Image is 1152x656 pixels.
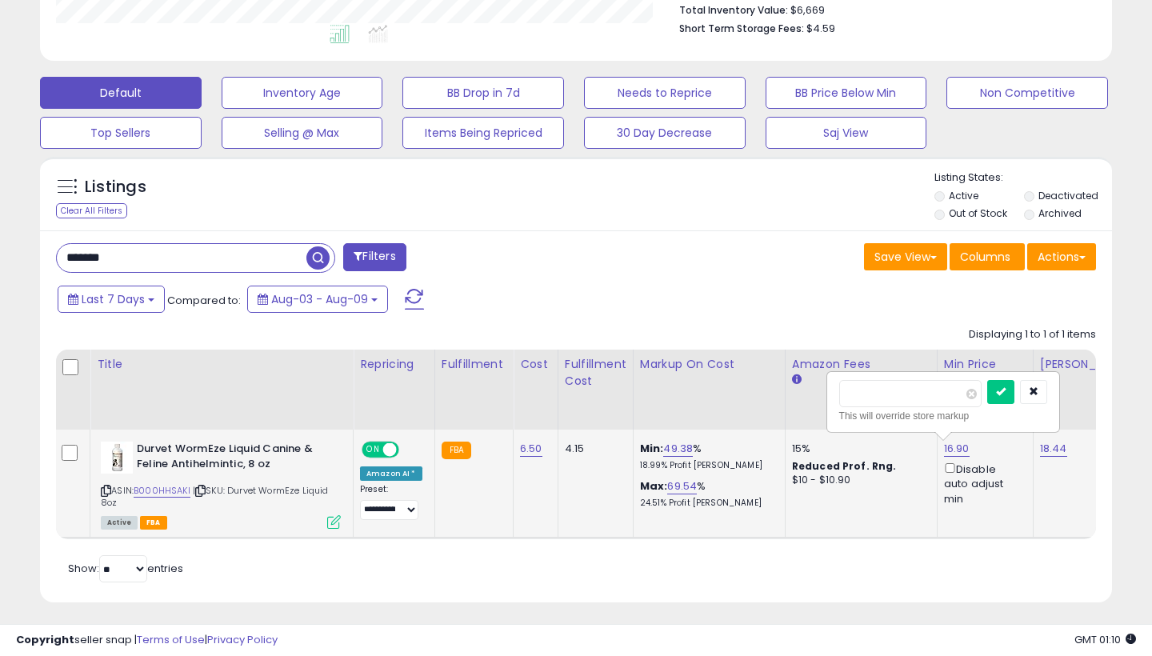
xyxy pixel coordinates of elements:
[16,632,74,647] strong: Copyright
[1074,632,1136,647] span: 2025-08-17 01:10 GMT
[140,516,167,530] span: FBA
[1038,189,1098,202] label: Deactivated
[134,484,190,498] a: B000HHSAKI
[402,77,564,109] button: BB Drop in 7d
[101,516,138,530] span: All listings currently available for purchase on Amazon
[363,443,383,457] span: ON
[949,206,1007,220] label: Out of Stock
[679,3,788,17] b: Total Inventory Value:
[944,441,970,457] a: 16.90
[520,356,551,373] div: Cost
[633,350,785,430] th: The percentage added to the cost of goods (COGS) that forms the calculator for Min & Max prices.
[397,443,422,457] span: OFF
[402,117,564,149] button: Items Being Repriced
[792,474,925,487] div: $10 - $10.90
[640,356,778,373] div: Markup on Cost
[565,356,626,390] div: Fulfillment Cost
[167,293,241,308] span: Compared to:
[1038,206,1082,220] label: Archived
[949,189,978,202] label: Active
[56,203,127,218] div: Clear All Filters
[360,484,422,520] div: Preset:
[640,479,773,509] div: %
[360,466,422,481] div: Amazon AI *
[950,243,1025,270] button: Columns
[271,291,368,307] span: Aug-03 - Aug-09
[640,498,773,509] p: 24.51% Profit [PERSON_NAME]
[640,460,773,471] p: 18.99% Profit [PERSON_NAME]
[58,286,165,313] button: Last 7 Days
[247,286,388,313] button: Aug-03 - Aug-09
[1040,356,1135,373] div: [PERSON_NAME]
[792,442,925,456] div: 15%
[520,441,542,457] a: 6.50
[82,291,145,307] span: Last 7 Days
[934,170,1113,186] p: Listing States:
[640,478,668,494] b: Max:
[663,441,693,457] a: 49.38
[960,249,1010,265] span: Columns
[222,77,383,109] button: Inventory Age
[944,460,1021,506] div: Disable auto adjust min
[85,176,146,198] h5: Listings
[16,633,278,648] div: seller snap | |
[946,77,1108,109] button: Non Competitive
[806,21,835,36] span: $4.59
[667,478,697,494] a: 69.54
[565,442,621,456] div: 4.15
[1027,243,1096,270] button: Actions
[679,22,804,35] b: Short Term Storage Fees:
[137,442,331,475] b: Durvet WormEze Liquid Canine & Feline Antihelmintic, 8 oz
[40,117,202,149] button: Top Sellers
[584,117,746,149] button: 30 Day Decrease
[442,356,506,373] div: Fulfillment
[864,243,947,270] button: Save View
[360,356,428,373] div: Repricing
[766,117,927,149] button: Saj View
[222,117,383,149] button: Selling @ Max
[640,441,664,456] b: Min:
[97,356,346,373] div: Title
[792,356,930,373] div: Amazon Fees
[766,77,927,109] button: BB Price Below Min
[584,77,746,109] button: Needs to Reprice
[207,632,278,647] a: Privacy Policy
[839,408,1047,424] div: This will override store markup
[101,442,133,474] img: 31IAlNkmniL._SL40_.jpg
[792,459,897,473] b: Reduced Prof. Rng.
[969,327,1096,342] div: Displaying 1 to 1 of 1 items
[944,356,1026,373] div: Min Price
[40,77,202,109] button: Default
[137,632,205,647] a: Terms of Use
[792,373,802,387] small: Amazon Fees.
[640,442,773,471] div: %
[101,442,341,527] div: ASIN:
[1040,441,1067,457] a: 18.44
[343,243,406,271] button: Filters
[101,484,329,508] span: | SKU: Durvet WormEze Liquid 8oz
[68,561,183,576] span: Show: entries
[442,442,471,459] small: FBA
